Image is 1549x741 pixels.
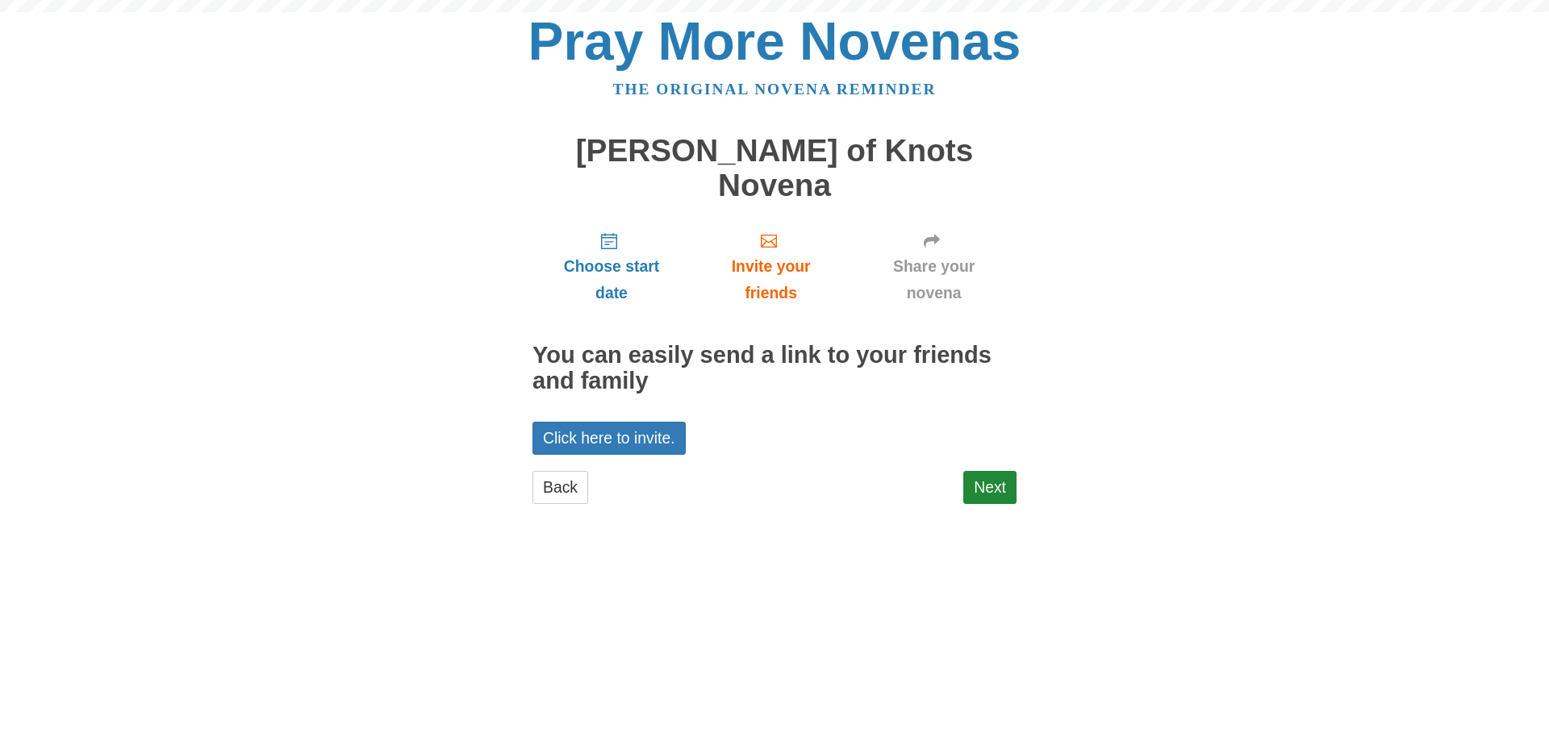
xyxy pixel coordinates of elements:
a: Invite your friends [691,219,851,314]
a: Click here to invite. [532,422,686,455]
h2: You can easily send a link to your friends and family [532,343,1017,394]
a: Choose start date [532,219,691,314]
h1: [PERSON_NAME] of Knots Novena [532,134,1017,202]
a: Back [532,471,588,504]
a: Share your novena [851,219,1017,314]
span: Share your novena [867,253,1000,306]
a: The original novena reminder [613,81,937,98]
a: Pray More Novenas [528,11,1021,71]
span: Choose start date [549,253,674,306]
span: Invite your friends [707,253,835,306]
a: Next [963,471,1017,504]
